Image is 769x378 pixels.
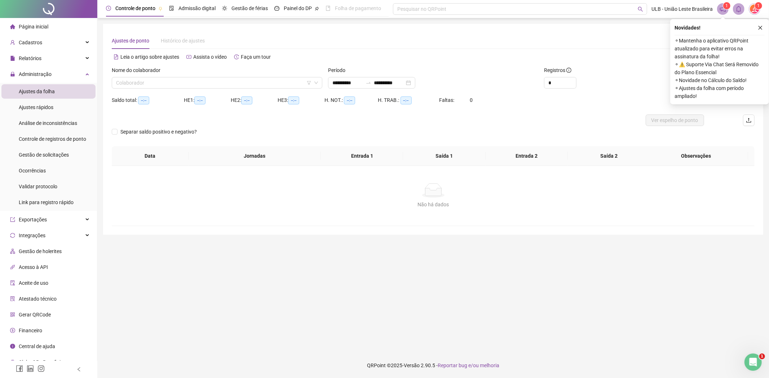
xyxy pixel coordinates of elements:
th: Entrada 1 [321,146,403,166]
span: swap-right [366,80,371,86]
div: Não há dados [120,201,746,208]
span: Validar protocolo [19,184,57,189]
span: --:-- [138,96,149,104]
span: export [10,217,15,222]
img: 5352 [749,4,760,14]
footer: QRPoint © 2025 - 2.90.5 - [97,353,769,378]
span: Gestão de férias [231,5,268,11]
span: api [10,265,15,270]
span: Ajustes rápidos [19,104,53,110]
button: Ver espelho de ponto [646,114,704,126]
span: Ajustes de ponto [112,38,149,44]
div: HE 1: [184,96,231,104]
span: Aceite de uso [19,280,48,286]
span: Histórico de ajustes [161,38,205,44]
span: home [10,24,15,29]
span: Central de ajuda [19,343,55,349]
th: Jornadas [189,146,321,166]
span: Novidades ! [675,24,701,32]
span: ⚬ Mantenha o aplicativo QRPoint atualizado para evitar erros na assinatura da folha! [675,37,765,60]
span: Assista o vídeo [193,54,227,60]
span: info-circle [566,68,571,73]
span: --:-- [288,96,299,104]
span: bell [735,6,742,12]
div: HE 2: [231,96,278,104]
span: Administração [19,71,52,77]
span: 1 [759,354,765,359]
span: to [366,80,371,86]
span: --:-- [241,96,252,104]
span: dashboard [274,6,279,11]
span: Exportações [19,217,47,222]
span: Admissão digital [178,5,216,11]
span: user-add [10,40,15,45]
span: history [234,54,239,59]
span: Gestão de solicitações [19,152,69,158]
span: sun [222,6,227,11]
span: down [314,81,318,85]
span: qrcode [10,312,15,317]
span: clock-circle [106,6,111,11]
sup: 1 [723,2,730,9]
span: book [326,6,331,11]
span: solution [10,296,15,301]
span: info-circle [10,344,15,349]
sup: Atualize o seu contato no menu Meus Dados [755,2,762,9]
span: upload [746,117,752,123]
span: close [758,25,763,30]
span: 1 [726,3,728,8]
span: search [638,6,643,12]
th: Entrada 2 [486,146,568,166]
span: pushpin [158,6,163,11]
span: ULB - União Leste Brasileira [651,5,713,13]
span: Ocorrências [19,168,46,174]
span: dollar [10,328,15,333]
span: --:-- [344,96,355,104]
span: Clube QR - Beneficios [19,359,66,365]
iframe: Intercom live chat [744,354,762,371]
span: file-text [114,54,119,59]
span: sync [10,233,15,238]
label: Período [328,66,350,74]
span: Ajustes da folha [19,89,55,94]
div: H. TRAB.: [378,96,439,104]
span: lock [10,72,15,77]
span: Faça um tour [241,54,271,60]
span: filter [307,81,311,85]
span: Integrações [19,233,45,238]
span: Leia o artigo sobre ajustes [120,54,179,60]
span: 0 [470,97,473,103]
span: gift [10,360,15,365]
span: --:-- [401,96,412,104]
span: pushpin [315,6,319,11]
span: youtube [186,54,191,59]
span: apartment [10,249,15,254]
span: file-done [169,6,174,11]
div: H. NOT.: [324,96,378,104]
div: Saldo total: [112,96,184,104]
span: Página inicial [19,24,48,30]
label: Nome do colaborador [112,66,165,74]
span: ⚬ Ajustes da folha com período ampliado! [675,84,765,100]
th: Observações [644,146,748,166]
span: Link para registro rápido [19,199,74,205]
th: Data [112,146,189,166]
span: Análise de inconsistências [19,120,77,126]
span: Faltas: [439,97,456,103]
span: Folha de pagamento [335,5,381,11]
span: Versão [404,363,420,368]
span: Separar saldo positivo e negativo? [118,128,200,136]
span: --:-- [194,96,205,104]
span: Atestado técnico [19,296,57,302]
div: HE 3: [278,96,324,104]
span: Relatórios [19,55,41,61]
span: instagram [37,365,45,372]
span: notification [720,6,726,12]
span: left [76,367,81,372]
span: Registros [544,66,571,74]
span: ⚬ Novidade no Cálculo do Saldo! [675,76,765,84]
span: 1 [757,3,760,8]
span: Cadastros [19,40,42,45]
span: audit [10,280,15,285]
span: Reportar bug e/ou melhoria [438,363,499,368]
